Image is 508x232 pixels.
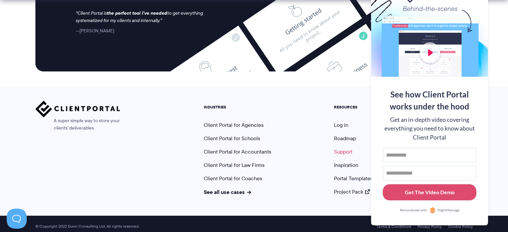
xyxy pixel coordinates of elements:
a: Client Portal for Law Firms [204,161,265,169]
cite: [PERSON_NAME] [76,27,114,34]
button: Get The Video Demo [383,184,476,201]
a: Support [334,148,352,156]
a: Cookie Policy [448,224,473,229]
span: RightMessage [438,208,459,213]
span: Personalized with [400,208,427,213]
a: Terms & Conditions [376,224,411,229]
img: Personalized with RightMessage [429,207,436,214]
a: Client Portal for Agencies [204,121,264,129]
div: See how Client Portal works under the hood [383,88,476,112]
h5: RESOURCES [334,105,373,109]
a: Client Portal for Accountants [204,148,271,156]
a: Inspiration [334,161,358,169]
a: Client Portal for Coaches [204,175,262,182]
div: Get an in-depth video covering everything you need to know about Client Portal [383,115,476,142]
iframe: Toggle Customer Support [7,209,27,229]
a: See all use cases [204,188,251,196]
a: Privacy Policy [417,224,442,229]
a: Personalized withRightMessage [383,207,476,214]
a: Portal Templates [334,175,373,182]
span: A super simple way to store your clients' deliverables [35,117,120,132]
div: Get The Video Demo [405,188,455,196]
a: Project Pack [334,188,370,196]
a: Client Portal for Schools [204,135,260,142]
a: Roadmap [334,135,356,142]
strong: the perfect tool I've needed [107,9,167,17]
h5: INDUSTRIES [204,105,271,109]
span: © Copyright 2022 Dunn Consulting Ltd. All rights reserved. [32,224,143,229]
a: Log in [334,121,348,129]
p: Client Portal is to get everything systematized for my clients and internally. [76,10,212,24]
